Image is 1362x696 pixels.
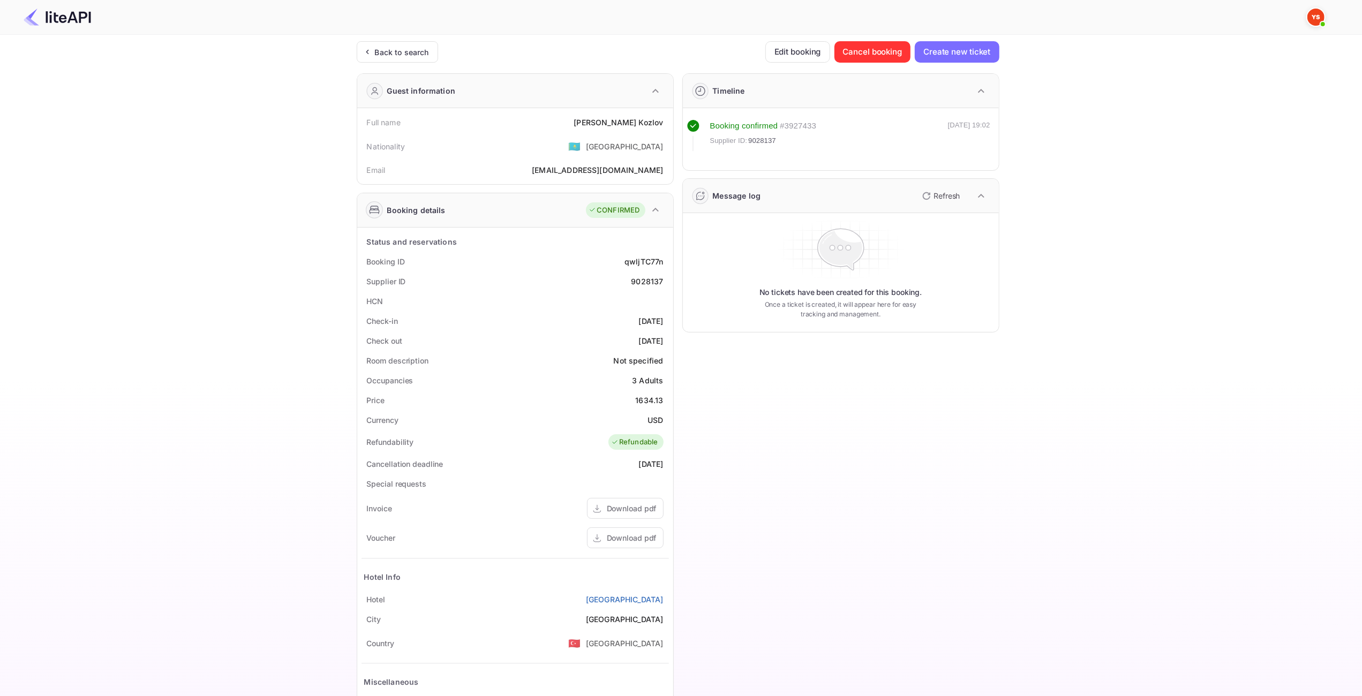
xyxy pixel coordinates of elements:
[765,41,830,63] button: Edit booking
[367,532,395,543] div: Voucher
[367,355,428,366] div: Room description
[367,478,426,489] div: Special requests
[367,335,402,346] div: Check out
[367,594,386,605] div: Hotel
[713,85,745,96] div: Timeline
[748,135,776,146] span: 9028137
[780,120,816,132] div: # 3927433
[631,276,663,287] div: 9028137
[756,300,925,319] p: Once a ticket is created, it will appear here for easy tracking and management.
[611,437,658,448] div: Refundable
[759,287,922,298] p: No tickets have been created for this booking.
[948,120,990,151] div: [DATE] 19:02
[367,436,414,448] div: Refundability
[624,256,663,267] div: qwljTC77n
[915,41,999,63] button: Create new ticket
[586,614,664,625] div: [GEOGRAPHIC_DATA]
[367,164,386,176] div: Email
[607,503,657,514] div: Download pdf
[568,137,581,156] span: United States
[648,414,663,426] div: USD
[367,315,398,327] div: Check-in
[934,190,960,201] p: Refresh
[916,187,965,205] button: Refresh
[367,414,398,426] div: Currency
[367,141,405,152] div: Nationality
[589,205,639,216] div: CONFIRMED
[574,117,663,128] div: [PERSON_NAME] Kozlov
[387,85,456,96] div: Guest information
[639,335,664,346] div: [DATE]
[834,41,911,63] button: Cancel booking
[710,120,778,132] div: Booking confirmed
[614,355,664,366] div: Not specified
[586,141,664,152] div: [GEOGRAPHIC_DATA]
[375,47,429,58] div: Back to search
[367,276,406,287] div: Supplier ID
[586,594,664,605] a: [GEOGRAPHIC_DATA]
[639,458,664,470] div: [DATE]
[586,638,664,649] div: [GEOGRAPHIC_DATA]
[367,236,457,247] div: Status and reservations
[713,190,761,201] div: Message log
[607,532,657,543] div: Download pdf
[364,571,401,582] div: Hotel Info
[364,676,419,687] div: Miscellaneous
[367,614,381,625] div: City
[367,638,394,649] div: Country
[367,117,401,128] div: Full name
[568,633,581,653] span: United States
[1307,9,1325,26] img: Yandex Support
[367,458,443,470] div: Cancellation deadline
[367,395,385,406] div: Price
[632,375,663,386] div: 3 Adults
[710,135,748,146] span: Supplier ID:
[367,256,405,267] div: Booking ID
[367,375,413,386] div: Occupancies
[24,9,91,26] img: LiteAPI Logo
[387,205,446,216] div: Booking details
[532,164,663,176] div: [EMAIL_ADDRESS][DOMAIN_NAME]
[635,395,663,406] div: 1634.13
[367,503,392,514] div: Invoice
[639,315,664,327] div: [DATE]
[367,296,383,307] div: HCN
